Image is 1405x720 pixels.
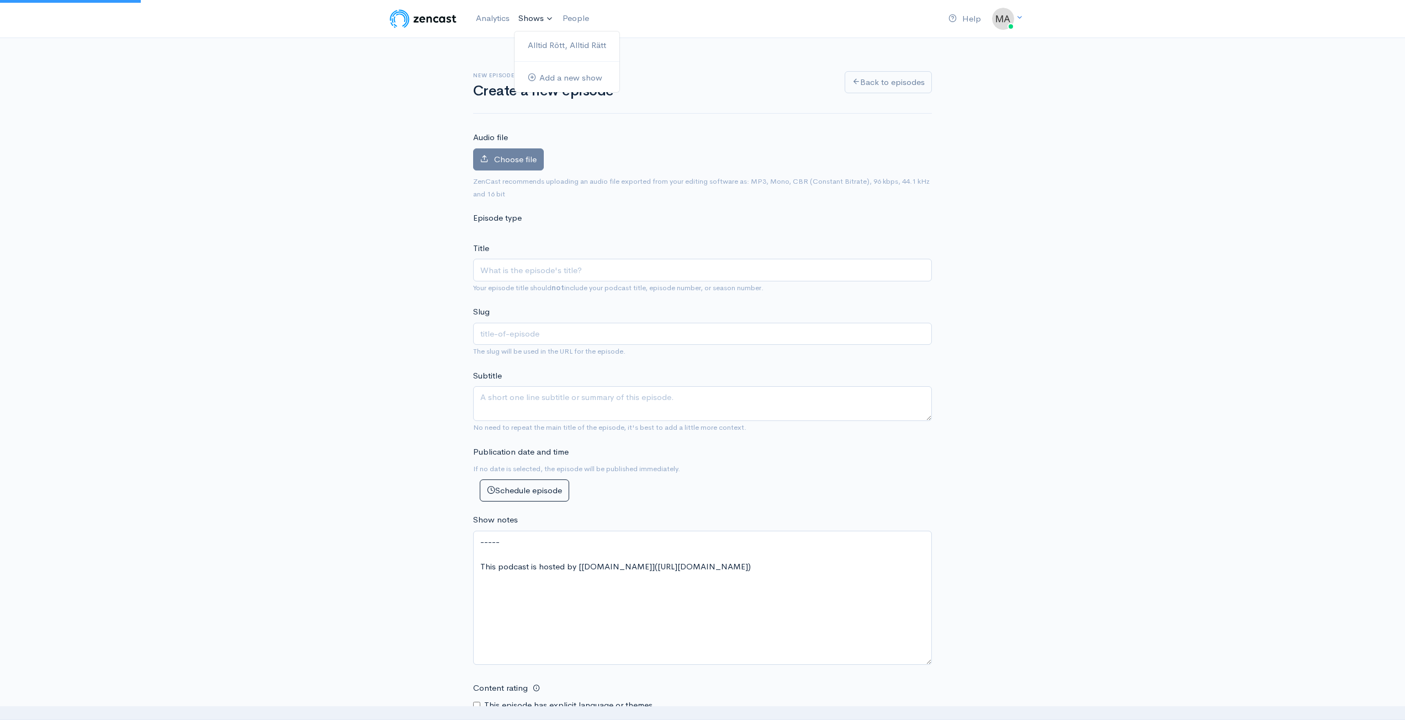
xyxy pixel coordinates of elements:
span: Choose file [494,154,537,164]
img: ... [992,8,1014,30]
img: ZenCast Logo [388,8,458,30]
label: Subtitle [473,370,502,382]
small: No need to repeat the main title of the episode, it's best to add a little more context. [473,423,746,432]
h1: Create a new episode [473,83,831,99]
small: ZenCast recommends uploading an audio file exported from your editing software as: MP3, Mono, CBR... [473,177,930,199]
label: Publication date and time [473,446,569,458]
input: What is the episode's title? [473,259,932,281]
label: Title [473,242,489,255]
a: Add a new show [515,68,619,88]
a: Help [944,7,985,31]
label: Content rating [473,677,528,700]
label: Show notes [473,514,518,526]
input: title-of-episode [473,323,932,345]
label: Episode type [473,212,522,225]
label: Audio file [473,131,508,144]
small: The slug will be used in the URL for the episode. [473,346,625,356]
a: Analytics [471,7,514,30]
ul: Shows [514,31,620,93]
textarea: ----- This podcast is hosted by [[DOMAIN_NAME]]([URL][DOMAIN_NAME]) [473,531,932,665]
small: Your episode title should include your podcast title, episode number, or season number. [473,283,764,292]
button: Schedule episode [480,479,569,502]
label: This episode has explicit language or themes. [484,699,655,712]
small: If no date is selected, the episode will be published immediately. [473,464,680,473]
h6: New episode [473,72,831,78]
a: People [558,7,593,30]
label: Slug [473,306,490,318]
strong: not [552,283,564,292]
a: Alltid Rött, Alltid Rätt [515,36,619,55]
a: Shows [514,7,558,31]
a: Back to episodes [845,71,932,94]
